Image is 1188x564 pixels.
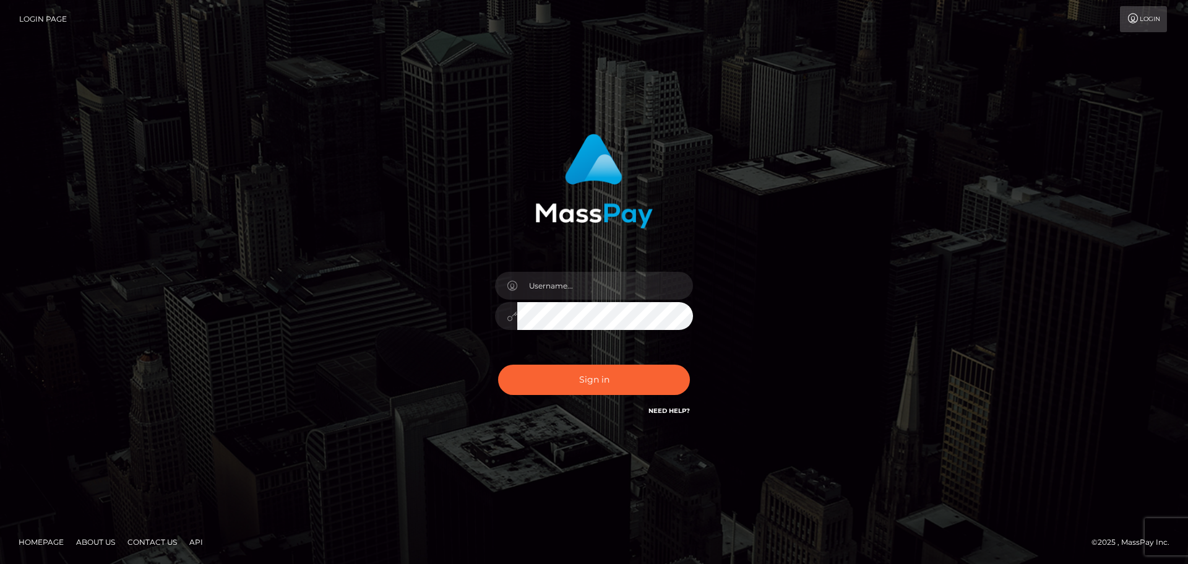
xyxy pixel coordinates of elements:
a: Homepage [14,532,69,552]
img: MassPay Login [535,134,653,228]
input: Username... [517,272,693,300]
a: Contact Us [123,532,182,552]
a: API [184,532,208,552]
a: About Us [71,532,120,552]
a: Need Help? [648,407,690,415]
a: Login Page [19,6,67,32]
a: Login [1120,6,1167,32]
button: Sign in [498,365,690,395]
div: © 2025 , MassPay Inc. [1091,536,1179,549]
